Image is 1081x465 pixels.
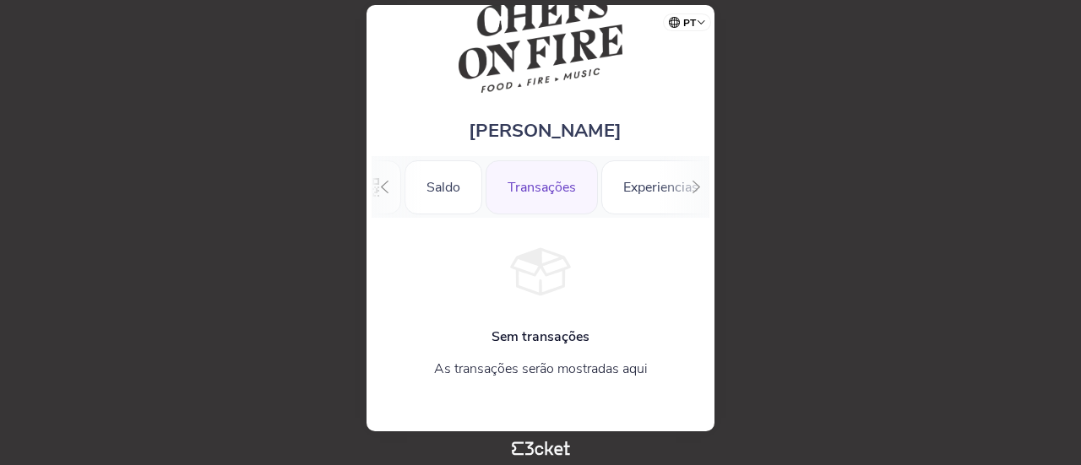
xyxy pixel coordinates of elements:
div: Experiencias [601,160,720,214]
span: [PERSON_NAME] [469,118,622,143]
div: Saldo [405,160,482,214]
a: Transações [486,176,598,195]
h4: Sem transações [380,327,701,346]
p: As transações serão mostradas aqui [380,360,701,378]
a: Experiencias [601,176,720,195]
a: Saldo [405,176,482,195]
div: Transações [486,160,598,214]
